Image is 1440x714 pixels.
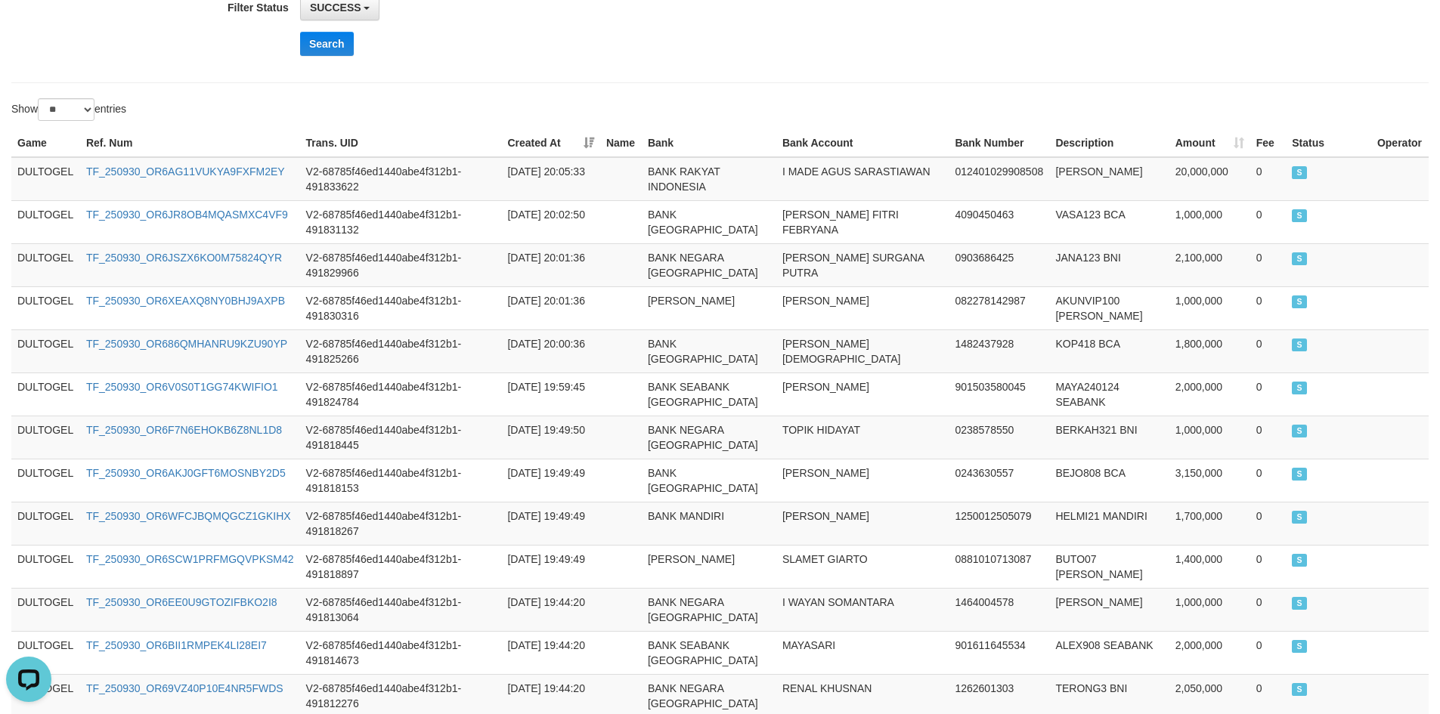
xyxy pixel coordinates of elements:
td: [PERSON_NAME] [776,459,949,502]
td: 901503580045 [949,372,1049,416]
td: DULTOGEL [11,502,80,545]
a: TF_250930_OR6BII1RMPEK4LI28EI7 [86,639,267,651]
td: DULTOGEL [11,631,80,674]
td: V2-68785f46ed1440abe4f312b1-491818153 [300,459,502,502]
td: V2-68785f46ed1440abe4f312b1-491825266 [300,329,502,372]
td: 1,400,000 [1169,545,1250,588]
td: 2,000,000 [1169,631,1250,674]
td: [DATE] 19:44:20 [501,631,600,674]
span: SUCCESS [1292,640,1307,653]
td: DULTOGEL [11,545,80,588]
td: [PERSON_NAME] FITRI FEBRYANA [776,200,949,243]
a: TF_250930_OR6WFCJBQMQGCZ1GKIHX [86,510,291,522]
td: 0 [1250,329,1287,372]
td: 1,700,000 [1169,502,1250,545]
td: [DATE] 19:49:50 [501,416,600,459]
td: 1,000,000 [1169,200,1250,243]
td: [PERSON_NAME] SURGANA PUTRA [776,243,949,286]
td: 4090450463 [949,200,1049,243]
td: 1464004578 [949,588,1049,631]
td: [PERSON_NAME] [642,545,776,588]
a: TF_250930_OR6EE0U9GTOZIFBKO2I8 [86,596,277,608]
td: 0 [1250,243,1287,286]
span: SUCCESS [1292,382,1307,394]
td: VASA123 BCA [1049,200,1169,243]
td: [PERSON_NAME] [776,372,949,416]
a: TF_250930_OR6JR8OB4MQASMXC4VF9 [86,209,288,221]
td: ALEX908 SEABANK [1049,631,1169,674]
td: DULTOGEL [11,200,80,243]
span: SUCCESS [1292,166,1307,179]
td: [DATE] 20:01:36 [501,243,600,286]
td: 1,000,000 [1169,588,1250,631]
th: Operator [1371,129,1429,157]
td: BANK SEABANK [GEOGRAPHIC_DATA] [642,631,776,674]
td: 1482437928 [949,329,1049,372]
td: I WAYAN SOMANTARA [776,588,949,631]
td: BUTO07 [PERSON_NAME] [1049,545,1169,588]
a: TF_250930_OR6XEAXQ8NY0BHJ9AXPB [86,295,285,307]
th: Name [600,129,642,157]
td: V2-68785f46ed1440abe4f312b1-491830316 [300,286,502,329]
td: 2,100,000 [1169,243,1250,286]
th: Status [1286,129,1371,157]
td: I MADE AGUS SARASTIAWAN [776,157,949,201]
td: [DATE] 19:49:49 [501,459,600,502]
td: V2-68785f46ed1440abe4f312b1-491818445 [300,416,502,459]
td: TOPIK HIDAYAT [776,416,949,459]
td: [PERSON_NAME] [1049,588,1169,631]
td: V2-68785f46ed1440abe4f312b1-491831132 [300,200,502,243]
td: 1,000,000 [1169,286,1250,329]
td: BANK [GEOGRAPHIC_DATA] [642,459,776,502]
td: 082278142987 [949,286,1049,329]
td: [PERSON_NAME] [776,286,949,329]
td: 0 [1250,631,1287,674]
td: KOP418 BCA [1049,329,1169,372]
span: SUCCESS [1292,209,1307,222]
td: BANK NEGARA [GEOGRAPHIC_DATA] [642,243,776,286]
span: SUCCESS [1292,468,1307,481]
a: TF_250930_OR6AG11VUKYA9FXFM2EY [86,165,285,178]
th: Bank Account [776,129,949,157]
td: 1,000,000 [1169,416,1250,459]
td: BANK NEGARA [GEOGRAPHIC_DATA] [642,588,776,631]
td: V2-68785f46ed1440abe4f312b1-491818897 [300,545,502,588]
td: BERKAH321 BNI [1049,416,1169,459]
td: BANK NEGARA [GEOGRAPHIC_DATA] [642,416,776,459]
td: [PERSON_NAME] [1049,157,1169,201]
label: Show entries [11,98,126,121]
select: Showentries [38,98,94,121]
td: 0243630557 [949,459,1049,502]
td: [DATE] 19:49:49 [501,502,600,545]
td: DULTOGEL [11,329,80,372]
td: V2-68785f46ed1440abe4f312b1-491829966 [300,243,502,286]
td: 0881010713087 [949,545,1049,588]
td: 0 [1250,545,1287,588]
th: Game [11,129,80,157]
td: DULTOGEL [11,588,80,631]
td: [DATE] 20:00:36 [501,329,600,372]
td: BANK [GEOGRAPHIC_DATA] [642,329,776,372]
span: SUCCESS [1292,338,1307,351]
button: Open LiveChat chat widget [6,6,51,51]
th: Created At: activate to sort column ascending [501,129,600,157]
th: Bank Number [949,129,1049,157]
span: SUCCESS [1292,597,1307,610]
th: Amount: activate to sort column ascending [1169,129,1250,157]
td: 0 [1250,502,1287,545]
a: TF_250930_OR6JSZX6KO0M75824QYR [86,252,282,264]
td: V2-68785f46ed1440abe4f312b1-491814673 [300,631,502,674]
th: Fee [1250,129,1287,157]
td: 0 [1250,157,1287,201]
td: BANK RAKYAT INDONESIA [642,157,776,201]
td: HELMI21 MANDIRI [1049,502,1169,545]
td: V2-68785f46ed1440abe4f312b1-491824784 [300,372,502,416]
td: DULTOGEL [11,286,80,329]
span: SUCCESS [1292,425,1307,437]
span: SUCCESS [310,2,361,14]
td: 1250012505079 [949,502,1049,545]
td: 0 [1250,416,1287,459]
td: 012401029908508 [949,157,1049,201]
td: 0 [1250,588,1287,631]
span: SUCCESS [1292,252,1307,265]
